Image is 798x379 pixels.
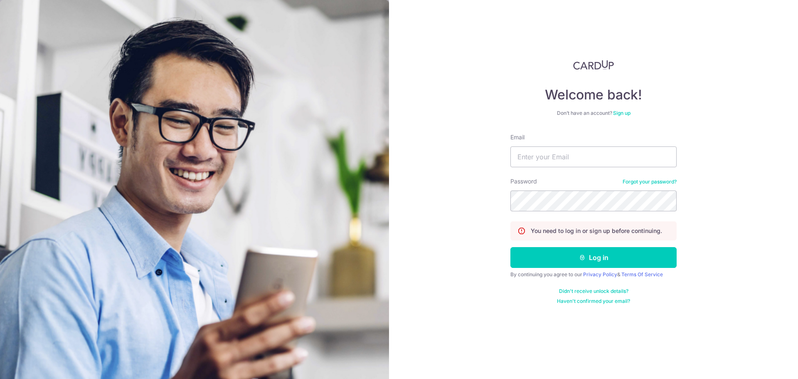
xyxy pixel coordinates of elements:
a: Sign up [613,110,631,116]
div: Don’t have an account? [510,110,677,116]
label: Password [510,177,537,186]
label: Email [510,133,525,141]
img: CardUp Logo [573,60,614,70]
a: Privacy Policy [583,271,617,277]
a: Forgot your password? [623,178,677,185]
a: Didn't receive unlock details? [559,288,628,295]
a: Terms Of Service [621,271,663,277]
div: By continuing you agree to our & [510,271,677,278]
h4: Welcome back! [510,87,677,103]
p: You need to log in or sign up before continuing. [531,227,662,235]
a: Haven't confirmed your email? [557,298,630,305]
button: Log in [510,247,677,268]
input: Enter your Email [510,146,677,167]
